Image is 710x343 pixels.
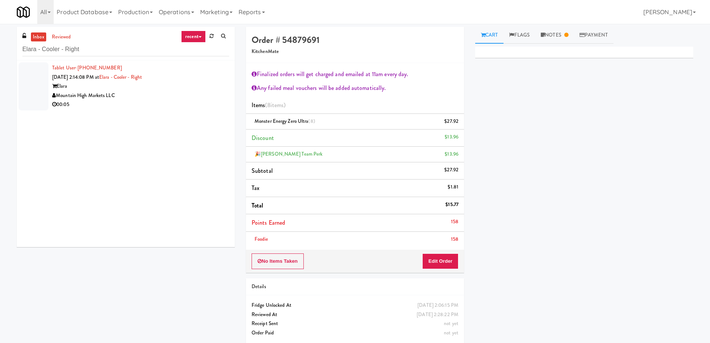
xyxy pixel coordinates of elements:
span: (8 ) [265,101,285,109]
span: Subtotal [252,166,273,175]
div: 158 [451,235,458,244]
span: (8) [308,118,315,125]
span: Discount [252,134,274,142]
div: Order Paid [252,328,458,338]
div: Any failed meal vouchers will be added automatically. [252,82,458,94]
div: 158 [451,217,458,227]
span: not yet [444,329,458,336]
li: Tablet User· [PHONE_NUMBER][DATE] 2:14:08 PM atElara - Cooler - RightElaraMountain High Markets L... [17,60,235,112]
div: [DATE] 2:28:22 PM [417,310,458,319]
div: 00:05 [52,100,229,109]
a: Flags [504,27,535,44]
div: Reviewed At [252,310,458,319]
div: $13.96 [445,150,458,159]
span: Points Earned [252,218,285,227]
div: $27.92 [444,165,458,175]
span: 🎉[PERSON_NAME] Team Perk [255,150,322,158]
div: Mountain High Markets LLC [52,91,229,100]
ng-pluralize: items [271,101,284,109]
a: Payment [574,27,613,44]
a: reviewed [50,32,73,42]
span: Items [252,101,285,109]
a: Notes [535,27,574,44]
div: [DATE] 2:06:15 PM [417,301,458,310]
div: Elara [52,82,229,91]
input: Search vision orders [22,43,229,56]
a: Cart [475,27,504,44]
span: · [PHONE_NUMBER] [75,64,122,71]
a: inbox [31,32,46,42]
div: $27.92 [444,117,458,126]
a: Tablet User· [PHONE_NUMBER] [52,64,122,71]
h5: KitchenMate [252,49,458,54]
span: Monster Energy Zero Ultra [255,118,315,125]
div: $15.77 [445,200,458,209]
div: Fridge Unlocked At [252,301,458,310]
span: Foodie [255,236,268,243]
img: Micromart [17,6,30,19]
div: $1.81 [448,183,458,192]
a: Elara - Cooler - Right [99,74,142,81]
div: $13.96 [445,132,458,142]
span: Tax [252,184,259,192]
div: Details [252,282,458,291]
button: Edit Order [422,253,458,269]
span: not yet [444,320,458,327]
div: Receipt Sent [252,319,458,328]
div: Finalized orders will get charged and emailed at 11am every day. [252,69,458,80]
button: No Items Taken [252,253,304,269]
h4: Order # 54879691 [252,35,458,45]
span: [DATE] 2:14:08 PM at [52,74,99,81]
span: Total [252,201,264,210]
a: recent [181,31,206,43]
